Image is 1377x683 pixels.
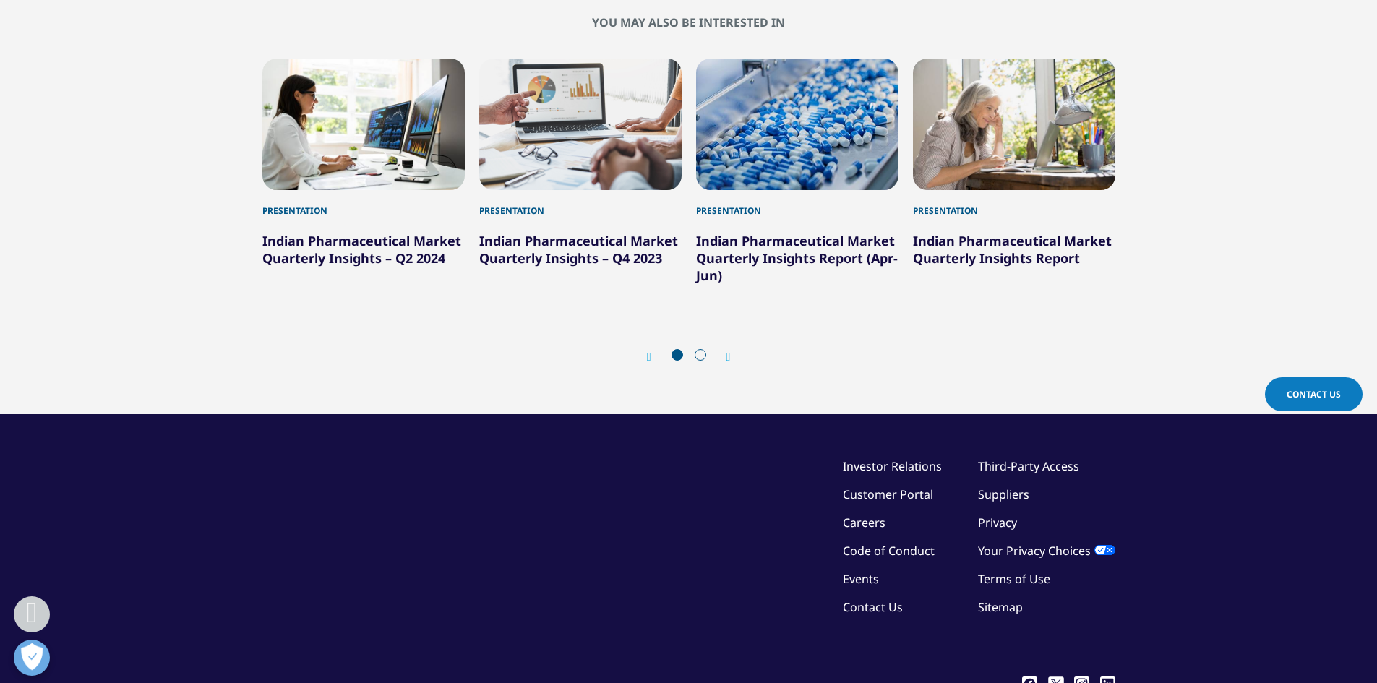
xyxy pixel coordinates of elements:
[978,543,1115,559] a: Your Privacy Choices
[978,486,1029,502] a: Suppliers
[696,232,898,284] a: Indian Pharmaceutical Market Quarterly Insights Report (Apr-Jun)
[479,59,682,284] div: 2 / 6
[647,350,666,364] div: Previous slide
[712,350,731,364] div: Next slide
[262,232,461,267] a: Indian Pharmaceutical Market Quarterly Insights – Q2 2024
[479,232,678,267] a: Indian Pharmaceutical Market Quarterly Insights – Q4 2023
[913,190,1115,218] div: Presentation
[262,59,465,284] div: 1 / 6
[843,486,933,502] a: Customer Portal
[843,571,879,587] a: Events
[262,190,465,218] div: Presentation
[479,190,682,218] div: Presentation
[1287,388,1341,400] span: Contact Us
[1265,377,1363,411] a: Contact Us
[978,515,1017,530] a: Privacy
[978,571,1050,587] a: Terms of Use
[843,543,935,559] a: Code of Conduct
[913,232,1112,267] a: Indian Pharmaceutical Market Quarterly Insights Report
[14,640,50,676] button: Open Preferences
[843,599,903,615] a: Contact Us
[978,458,1079,474] a: Third-Party Access
[913,59,1115,284] div: 4 / 6
[978,599,1023,615] a: Sitemap
[843,458,942,474] a: Investor Relations
[262,15,1115,30] h2: You may also be interested in
[696,190,898,218] div: Presentation
[696,59,898,284] div: 3 / 6
[843,515,885,530] a: Careers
